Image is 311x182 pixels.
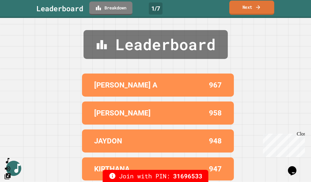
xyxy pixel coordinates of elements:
[173,171,202,180] span: 31696533
[4,172,11,180] button: Change Music
[94,80,157,91] p: [PERSON_NAME] A
[4,165,11,172] button: Mute music
[261,131,305,157] iframe: chat widget
[285,158,305,176] iframe: chat widget
[103,170,208,182] div: Join with PIN:
[2,2,42,39] div: Chat with us now!Close
[229,1,274,15] a: Next
[84,30,228,59] div: Leaderboard
[94,163,130,174] p: KIRTHANA
[94,136,122,146] p: JAYDON
[4,157,11,165] button: SpeedDial basic example
[209,108,222,118] p: 958
[149,2,162,15] div: 1 / 7
[209,163,222,174] p: 947
[209,80,222,91] p: 967
[36,3,83,14] div: Leaderboard
[209,136,222,146] p: 948
[89,2,132,15] a: Breakdown
[94,108,151,118] p: [PERSON_NAME]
